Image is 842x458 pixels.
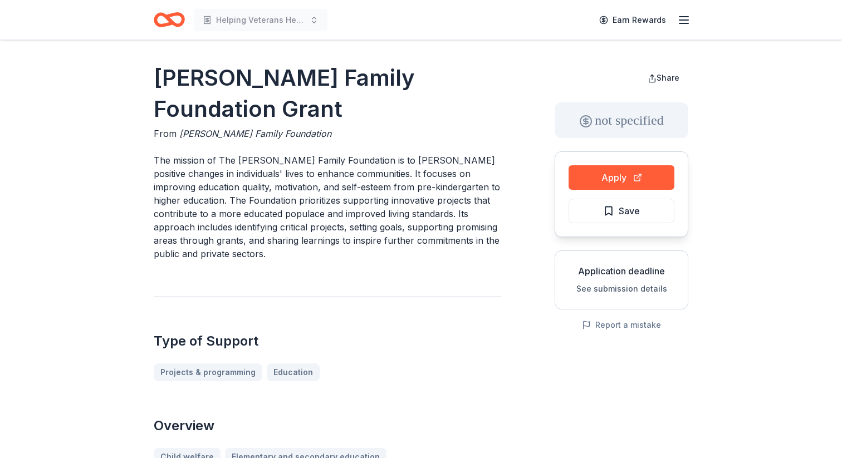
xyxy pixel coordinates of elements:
[154,417,501,435] h2: Overview
[582,318,661,332] button: Report a mistake
[154,62,501,125] h1: [PERSON_NAME] Family Foundation Grant
[154,332,501,350] h2: Type of Support
[154,154,501,260] p: The mission of The [PERSON_NAME] Family Foundation is to [PERSON_NAME] positive changes in indivi...
[657,73,679,82] span: Share
[154,7,185,33] a: Home
[619,204,640,218] span: Save
[639,67,688,89] button: Share
[569,165,674,190] button: Apply
[555,102,688,138] div: not specified
[593,10,673,30] a: Earn Rewards
[267,363,320,381] a: Education
[569,199,674,223] button: Save
[576,282,667,296] button: See submission details
[154,127,501,140] div: From
[154,363,262,381] a: Projects & programming
[564,264,679,278] div: Application deadline
[216,13,305,27] span: Helping Veterans Heal, Grow, Thrive
[179,128,331,139] span: [PERSON_NAME] Family Foundation
[194,9,327,31] button: Helping Veterans Heal, Grow, Thrive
